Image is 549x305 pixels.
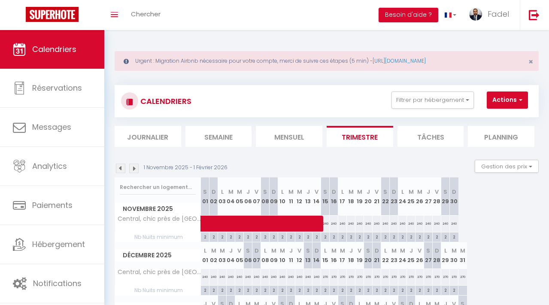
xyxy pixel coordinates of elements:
[450,242,458,268] th: 30
[390,286,398,294] div: 2
[131,9,161,18] span: Chercher
[450,286,458,294] div: 2
[409,188,414,196] abbr: M
[390,177,398,216] th: 23
[287,177,295,216] th: 11
[26,7,79,22] img: Super Booking
[115,232,200,242] span: Nb Nuits minimum
[381,269,390,285] div: 270
[312,177,321,216] th: 14
[287,269,295,285] div: 240
[287,286,295,294] div: 2
[407,177,416,216] th: 25
[460,247,465,255] abbr: M
[295,232,303,241] div: 2
[270,242,278,268] th: 09
[441,232,449,241] div: 2
[373,177,381,216] th: 21
[32,200,73,210] span: Paiements
[321,269,330,285] div: 270
[304,269,312,285] div: 240
[364,286,372,294] div: 2
[220,247,225,255] abbr: M
[256,126,322,147] li: Mensuel
[364,269,373,285] div: 270
[295,286,303,294] div: 2
[347,286,355,294] div: 2
[347,232,355,241] div: 2
[255,188,258,196] abbr: V
[347,242,355,268] th: 18
[297,188,302,196] abbr: M
[221,188,224,196] abbr: L
[418,247,422,255] abbr: V
[235,177,244,216] th: 05
[312,269,321,285] div: 240
[271,247,276,255] abbr: M
[441,269,450,285] div: 270
[304,232,312,241] div: 2
[144,164,227,172] p: 1 Novembre 2025 - 1 Février 2026
[252,269,261,285] div: 240
[355,177,364,216] th: 19
[304,242,312,268] th: 13
[433,269,441,285] div: 270
[278,177,287,216] th: 10
[355,242,364,268] th: 19
[116,269,202,275] span: Central, chic près de [GEOGRAPHIC_DATA] (climatisation)
[115,51,539,71] div: Urgent : Migration Airbnb nécessaire pour votre compte, merci de suivre ces étapes (5 min) -
[237,188,242,196] abbr: M
[244,269,252,285] div: 240
[327,126,393,147] li: Trimestre
[452,247,457,255] abbr: M
[201,232,209,241] div: 2
[398,242,407,268] th: 24
[475,160,539,173] button: Gestion des prix
[375,247,379,255] abbr: D
[435,188,439,196] abbr: V
[270,177,278,216] th: 09
[321,177,330,216] th: 15
[398,232,406,241] div: 2
[209,286,218,294] div: 2
[391,247,397,255] abbr: M
[417,188,422,196] abbr: M
[263,188,267,196] abbr: S
[323,188,327,196] abbr: S
[201,286,209,294] div: 2
[355,232,364,241] div: 2
[364,232,372,241] div: 2
[295,177,304,216] th: 12
[330,286,338,294] div: 2
[235,269,244,285] div: 240
[244,177,252,216] th: 06
[424,242,433,268] th: 27
[32,44,76,55] span: Calendriers
[321,232,329,241] div: 2
[381,232,389,241] div: 2
[278,286,286,294] div: 2
[330,242,338,268] th: 16
[375,188,379,196] abbr: V
[400,247,405,255] abbr: M
[304,286,312,294] div: 2
[270,269,278,285] div: 240
[244,242,252,268] th: 06
[244,232,252,241] div: 2
[201,242,209,268] th: 01
[401,188,404,196] abbr: L
[218,232,226,241] div: 2
[373,232,381,241] div: 2
[364,242,373,268] th: 20
[115,249,200,262] span: Décembre 2025
[252,286,261,294] div: 2
[185,126,252,147] li: Semaine
[381,242,390,268] th: 22
[424,269,433,285] div: 270
[383,188,387,196] abbr: S
[450,269,458,285] div: 270
[306,247,310,255] abbr: S
[398,177,407,216] th: 24
[235,232,243,241] div: 2
[227,232,235,241] div: 2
